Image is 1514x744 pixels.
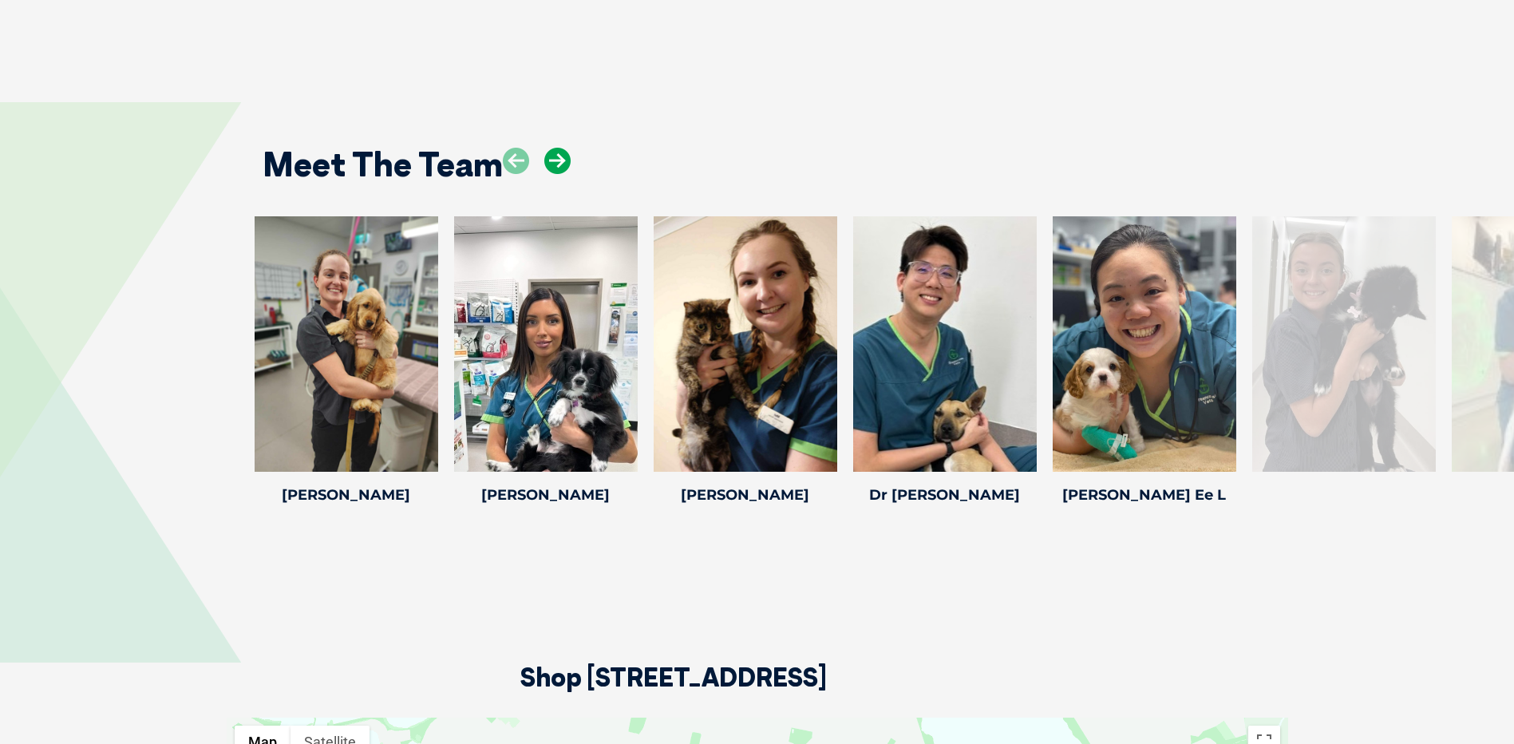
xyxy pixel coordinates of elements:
[853,488,1037,502] h4: Dr [PERSON_NAME]
[654,488,837,502] h4: [PERSON_NAME]
[263,148,503,181] h2: Meet The Team
[454,488,638,502] h4: [PERSON_NAME]
[520,664,827,718] h2: Shop [STREET_ADDRESS]
[1053,488,1236,502] h4: [PERSON_NAME] Ee L
[255,488,438,502] h4: [PERSON_NAME]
